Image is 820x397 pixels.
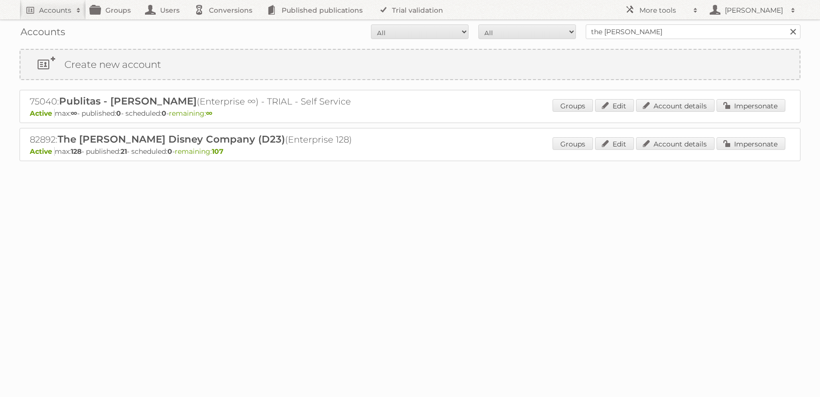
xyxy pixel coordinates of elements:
[722,5,786,15] h2: [PERSON_NAME]
[121,147,127,156] strong: 21
[553,137,593,150] a: Groups
[30,109,790,118] p: max: - published: - scheduled: -
[175,147,224,156] span: remaining:
[717,137,785,150] a: Impersonate
[636,99,715,112] a: Account details
[30,133,371,146] h2: 82892: (Enterprise 128)
[20,50,799,79] a: Create new account
[71,109,77,118] strong: ∞
[30,147,55,156] span: Active
[636,137,715,150] a: Account details
[59,95,197,107] span: Publitas - [PERSON_NAME]
[39,5,71,15] h2: Accounts
[116,109,121,118] strong: 0
[595,137,634,150] a: Edit
[169,109,212,118] span: remaining:
[206,109,212,118] strong: ∞
[71,147,82,156] strong: 128
[553,99,593,112] a: Groups
[30,109,55,118] span: Active
[639,5,688,15] h2: More tools
[167,147,172,156] strong: 0
[162,109,166,118] strong: 0
[595,99,634,112] a: Edit
[30,147,790,156] p: max: - published: - scheduled: -
[212,147,224,156] strong: 107
[717,99,785,112] a: Impersonate
[58,133,285,145] span: The [PERSON_NAME] Disney Company (D23)
[30,95,371,108] h2: 75040: (Enterprise ∞) - TRIAL - Self Service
